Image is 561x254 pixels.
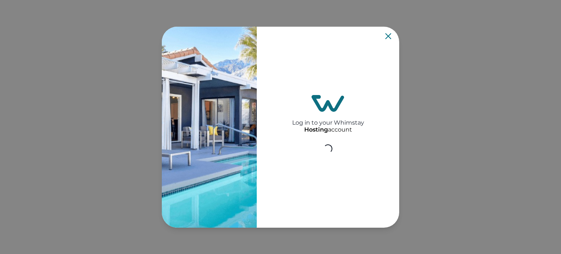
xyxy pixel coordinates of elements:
img: login-logo [312,95,344,112]
h2: Log in to your Whimstay [292,112,364,126]
p: Hosting [304,126,328,133]
img: auth-banner [162,27,257,228]
button: Close [385,33,391,39]
p: account [304,126,352,133]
